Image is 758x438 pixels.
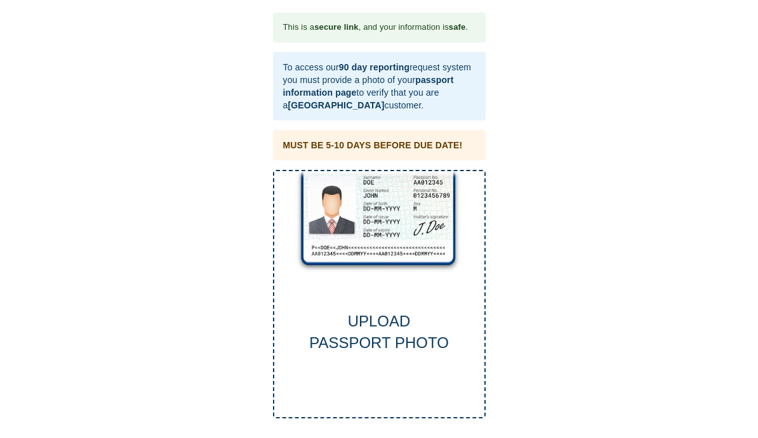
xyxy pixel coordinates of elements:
[314,22,358,32] b: secure link
[283,139,463,151] div: MUST BE 5-10 DAYS BEFORE DUE DATE!
[274,311,484,354] div: UPLOAD PASSPORT PHOTO
[288,100,384,110] b: [GEOGRAPHIC_DATA]
[339,62,409,72] b: 90 day reporting
[283,75,454,98] b: passport information page
[449,22,466,32] b: safe
[283,56,475,117] div: To access our request system you must provide a photo of your to verify that you are a customer.
[283,16,469,39] div: This is a , and your information is .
